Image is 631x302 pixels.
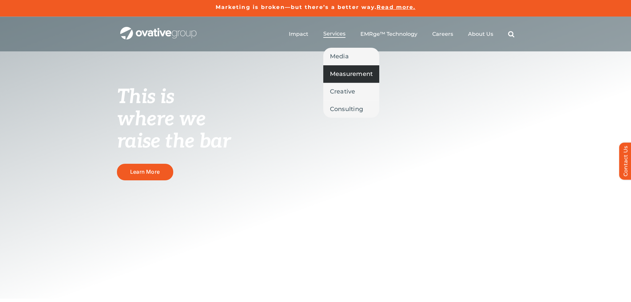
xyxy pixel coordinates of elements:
a: About Us [468,31,493,37]
a: OG_Full_horizontal_WHT [120,26,196,32]
span: Services [323,30,345,37]
span: Measurement [330,69,373,79]
a: Creative [323,83,380,100]
a: Impact [289,31,308,37]
a: Search [508,31,514,37]
a: Media [323,48,380,65]
a: Measurement [323,65,380,83]
span: Creative [330,87,355,96]
span: This is [117,85,175,109]
a: Learn More [117,164,173,180]
span: Media [330,52,349,61]
a: Careers [432,31,453,37]
a: Services [323,30,345,38]
span: Learn More [130,169,160,175]
a: Marketing is broken—but there’s a better way. [216,4,377,10]
a: Consulting [323,100,380,118]
a: Read more. [377,4,415,10]
span: where we raise the bar [117,107,231,153]
span: Consulting [330,104,363,114]
a: EMRge™ Technology [360,31,417,37]
nav: Menu [289,24,514,45]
